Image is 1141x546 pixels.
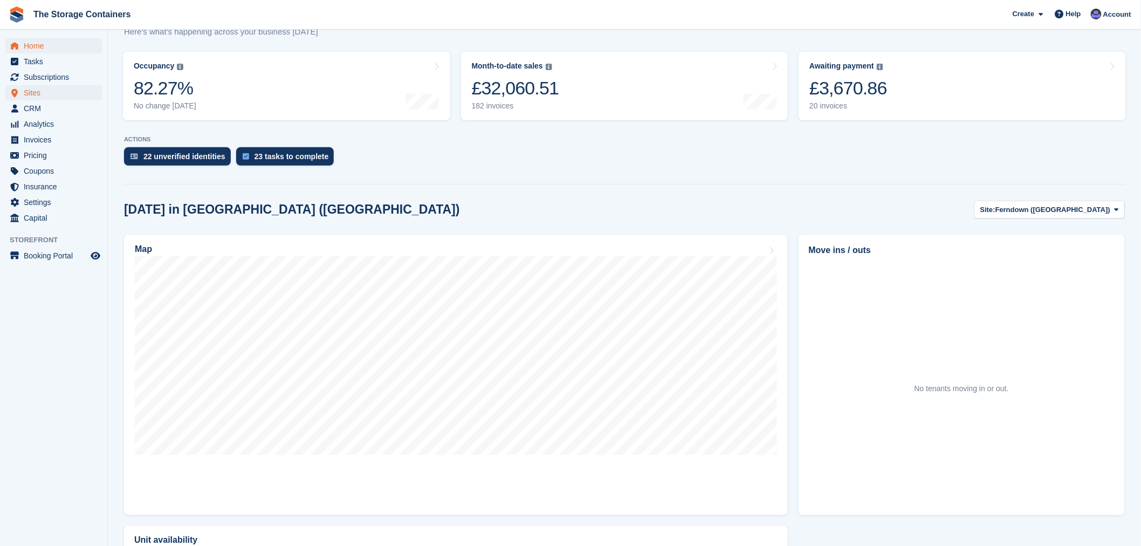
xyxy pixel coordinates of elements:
[124,147,236,171] a: 22 unverified identities
[799,52,1126,120] a: Awaiting payment £3,670.86 20 invoices
[124,136,1125,143] p: ACTIONS
[255,152,329,161] div: 23 tasks to complete
[124,26,337,38] p: Here's what's happening across your business [DATE]
[134,62,174,71] div: Occupancy
[24,179,88,194] span: Insurance
[24,132,88,147] span: Invoices
[143,152,225,161] div: 22 unverified identities
[130,153,138,160] img: verify_identity-adf6edd0f0f0b5bbfe63781bf79b02c33cf7c696d77639b501bdc392416b5a36.svg
[24,163,88,179] span: Coupons
[1066,9,1081,19] span: Help
[461,52,788,120] a: Month-to-date sales £32,060.51 182 invoices
[177,64,183,70] img: icon-info-grey-7440780725fd019a000dd9b08b2336e03edf1995a4989e88bcd33f0948082b44.svg
[809,101,887,111] div: 20 invoices
[134,77,196,99] div: 82.27%
[89,249,102,262] a: Preview store
[24,101,88,116] span: CRM
[24,38,88,53] span: Home
[5,132,102,147] a: menu
[236,147,340,171] a: 23 tasks to complete
[5,54,102,69] a: menu
[10,235,107,245] span: Storefront
[877,64,883,70] img: icon-info-grey-7440780725fd019a000dd9b08b2336e03edf1995a4989e88bcd33f0948082b44.svg
[24,70,88,85] span: Subscriptions
[546,64,552,70] img: icon-info-grey-7440780725fd019a000dd9b08b2336e03edf1995a4989e88bcd33f0948082b44.svg
[5,85,102,100] a: menu
[124,235,788,515] a: Map
[243,153,249,160] img: task-75834270c22a3079a89374b754ae025e5fb1db73e45f91037f5363f120a921f8.svg
[123,52,450,120] a: Occupancy 82.27% No change [DATE]
[809,62,874,71] div: Awaiting payment
[809,77,887,99] div: £3,670.86
[134,101,196,111] div: No change [DATE]
[974,201,1125,219] button: Site: Ferndown ([GEOGRAPHIC_DATA])
[5,117,102,132] a: menu
[472,77,559,99] div: £32,060.51
[472,101,559,111] div: 182 invoices
[24,54,88,69] span: Tasks
[995,204,1110,215] span: Ferndown ([GEOGRAPHIC_DATA])
[5,195,102,210] a: menu
[24,148,88,163] span: Pricing
[29,5,135,23] a: The Storage Containers
[472,62,543,71] div: Month-to-date sales
[1103,9,1131,20] span: Account
[9,6,25,23] img: stora-icon-8386f47178a22dfd0bd8f6a31ec36ba5ce8667c1dd55bd0f319d3a0aa187defe.svg
[5,101,102,116] a: menu
[24,195,88,210] span: Settings
[1091,9,1102,19] img: Dan Excell
[124,202,460,217] h2: [DATE] in [GEOGRAPHIC_DATA] ([GEOGRAPHIC_DATA])
[5,38,102,53] a: menu
[134,535,197,545] h2: Unit availability
[5,148,102,163] a: menu
[980,204,995,215] span: Site:
[24,210,88,226] span: Capital
[24,248,88,263] span: Booking Portal
[5,163,102,179] a: menu
[24,117,88,132] span: Analytics
[809,244,1115,257] h2: Move ins / outs
[5,70,102,85] a: menu
[24,85,88,100] span: Sites
[5,210,102,226] a: menu
[5,248,102,263] a: menu
[135,244,152,254] h2: Map
[5,179,102,194] a: menu
[1013,9,1034,19] span: Create
[915,383,1009,394] div: No tenants moving in or out.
